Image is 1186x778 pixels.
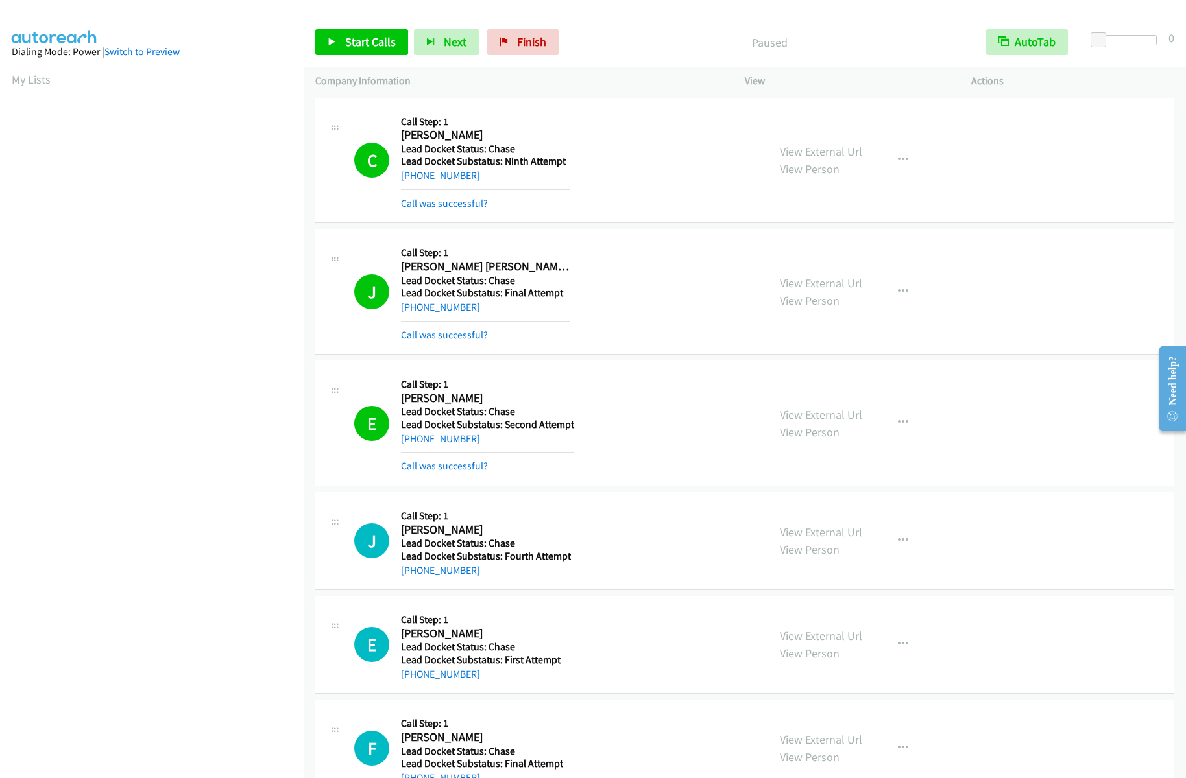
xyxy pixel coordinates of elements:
a: View External Url [780,525,862,539]
iframe: Dialpad [12,100,304,716]
a: [PHONE_NUMBER] [401,169,480,182]
a: [PHONE_NUMBER] [401,668,480,680]
h5: Call Step: 1 [401,378,574,391]
button: AutoTab [986,29,1068,55]
a: View Person [780,749,840,764]
h5: Call Step: 1 [401,510,571,523]
a: [PHONE_NUMBER] [401,432,480,445]
h5: Lead Docket Status: Chase [401,143,570,156]
span: Finish [517,34,546,49]
a: View Person [780,542,840,557]
h5: Lead Docket Status: Chase [401,537,571,550]
a: View External Url [780,732,862,747]
p: Actions [971,73,1174,89]
h2: [PERSON_NAME] [401,730,563,745]
div: The call is yet to be attempted [354,627,389,662]
div: 0 [1168,29,1174,47]
a: View Person [780,425,840,440]
p: Company Information [315,73,721,89]
h5: Call Step: 1 [401,246,570,259]
div: Dialing Mode: Power | [12,44,292,60]
h5: Call Step: 1 [401,115,570,128]
h1: F [354,731,389,766]
h1: E [354,627,389,662]
div: The call is yet to be attempted [354,523,389,558]
h1: J [354,274,389,309]
a: View External Url [780,407,862,422]
h5: Lead Docket Status: Chase [401,405,574,418]
a: View Person [780,161,840,176]
h5: Lead Docket Status: Chase [401,641,570,654]
p: View [745,73,948,89]
h5: Lead Docket Substatus: Ninth Attempt [401,155,570,168]
iframe: Resource Center [1148,337,1186,440]
h5: Lead Docket Substatus: Final Attempt [401,287,570,300]
h2: [PERSON_NAME] [401,391,570,406]
h1: C [354,143,389,178]
h5: Lead Docket Substatus: First Attempt [401,654,570,666]
h5: Lead Docket Status: Chase [401,745,563,758]
a: Finish [487,29,559,55]
a: View External Url [780,144,862,159]
p: Paused [576,34,963,51]
h2: [PERSON_NAME] [401,523,570,537]
a: Call was successful? [401,460,488,472]
a: Start Calls [315,29,408,55]
h2: [PERSON_NAME] [401,626,570,641]
h2: [PERSON_NAME] [401,128,570,143]
span: Next [444,34,466,49]
a: View External Url [780,628,862,643]
a: My Lists [12,72,51,87]
h5: Lead Docket Substatus: Final Attempt [401,757,563,770]
a: View External Url [780,276,862,290]
h2: [PERSON_NAME] [PERSON_NAME] Pridgenevans [401,259,570,274]
a: Call was successful? [401,329,488,341]
h1: E [354,406,389,441]
span: Start Calls [345,34,396,49]
button: Next [414,29,479,55]
h5: Lead Docket Substatus: Second Attempt [401,418,574,431]
a: [PHONE_NUMBER] [401,564,480,576]
a: Call was successful? [401,197,488,209]
h5: Call Step: 1 [401,717,563,730]
h1: J [354,523,389,558]
h5: Call Step: 1 [401,613,570,626]
a: [PHONE_NUMBER] [401,301,480,313]
div: Delay between calls (in seconds) [1097,35,1157,45]
a: Switch to Preview [104,45,180,58]
h5: Lead Docket Status: Chase [401,274,570,287]
div: The call is yet to be attempted [354,731,389,766]
a: View Person [780,646,840,661]
a: View Person [780,293,840,308]
h5: Lead Docket Substatus: Fourth Attempt [401,550,571,563]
